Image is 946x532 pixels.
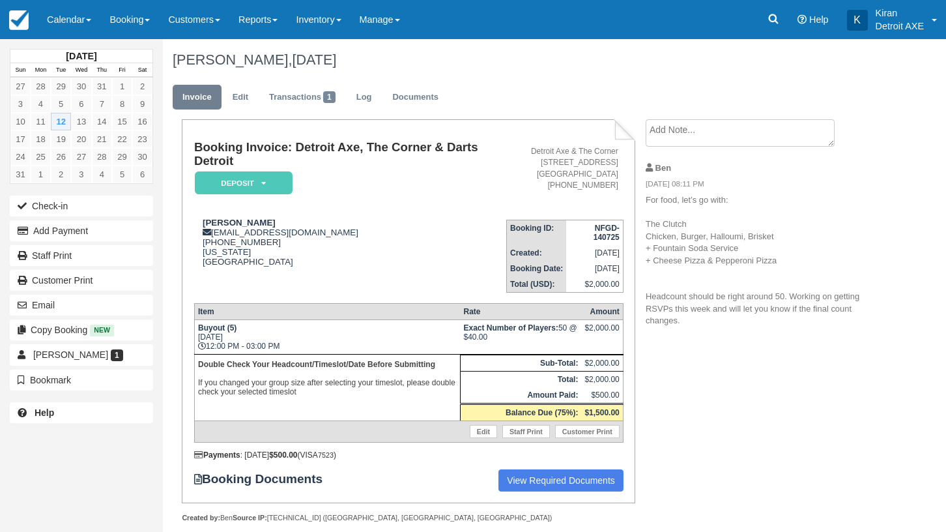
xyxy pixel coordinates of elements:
a: Transactions1 [259,85,345,110]
a: 19 [51,130,71,148]
i: Help [797,15,807,24]
a: 2 [132,78,152,95]
span: Help [809,14,829,25]
th: Balance Due (75%): [461,404,582,421]
a: 28 [92,148,112,166]
a: Staff Print [10,245,153,266]
a: 27 [71,148,91,166]
a: Log [347,85,382,110]
td: $2,000.00 [581,355,623,371]
td: $500.00 [581,387,623,404]
a: Staff Print [502,425,550,438]
b: Help [35,407,54,418]
a: Edit [470,425,497,438]
a: 4 [31,95,51,113]
strong: $500.00 [269,451,297,460]
p: If you changed your group size after selecting your timeslot, please double check your selected t... [198,358,457,398]
a: 26 [51,148,71,166]
a: [PERSON_NAME] 1 [10,344,153,365]
td: $2,000.00 [581,371,623,387]
div: $2,000.00 [584,323,619,343]
a: 29 [112,148,132,166]
span: 1 [323,91,336,103]
a: 17 [10,130,31,148]
span: 1 [111,349,123,361]
th: Booking Date: [506,261,566,276]
th: Booking ID: [506,220,566,245]
a: Edit [223,85,258,110]
strong: $1,500.00 [584,408,619,417]
span: [DATE] [292,52,336,68]
span: New [90,325,114,336]
a: 27 [10,78,31,95]
button: Add Payment [10,220,153,241]
small: 7523 [318,451,334,459]
div: [EMAIL_ADDRESS][DOMAIN_NAME] [PHONE_NUMBER] [US_STATE] [GEOGRAPHIC_DATA] [194,218,506,267]
p: For food, let’s go with: The Clutch Chicken, Burger, Halloumi, Brisket + Fountain Soda Service + ... [646,194,863,327]
strong: NFGD-140725 [594,224,620,242]
a: 7 [92,95,112,113]
th: Sub-Total: [461,355,582,371]
a: 25 [31,148,51,166]
a: 16 [132,113,152,130]
a: 12 [51,113,71,130]
a: 1 [31,166,51,183]
a: 21 [92,130,112,148]
h1: Booking Invoice: Detroit Axe, The Corner & Darts Detroit [194,141,506,168]
strong: Booking Documents [194,472,335,486]
a: 13 [71,113,91,130]
a: 4 [92,166,112,183]
strong: [PERSON_NAME] [203,218,276,228]
strong: Created by: [182,514,220,522]
a: 15 [112,113,132,130]
img: checkfront-main-nav-mini-logo.png [9,10,29,30]
strong: Source IP: [233,514,267,522]
a: 24 [10,148,31,166]
a: 22 [112,130,132,148]
strong: Exact Number of Players [464,323,558,332]
th: Sat [132,63,152,78]
a: 11 [31,113,51,130]
a: Customer Print [555,425,620,438]
th: Total (USD): [506,276,566,293]
h1: [PERSON_NAME], [173,52,863,68]
a: Customer Print [10,270,153,291]
p: Detroit AXE [876,20,924,33]
address: Detroit Axe & The Corner [STREET_ADDRESS] [GEOGRAPHIC_DATA] [PHONE_NUMBER] [511,146,618,191]
em: [DATE] 08:11 PM [646,179,863,193]
a: 6 [132,166,152,183]
a: 14 [92,113,112,130]
th: Fri [112,63,132,78]
a: 9 [132,95,152,113]
td: 50 @ $40.00 [461,319,582,354]
th: Item [194,303,460,319]
a: 8 [112,95,132,113]
th: Amount Paid: [461,387,582,404]
strong: Buyout (5) [198,323,236,332]
a: Documents [382,85,448,110]
a: Deposit [194,171,288,195]
a: 31 [92,78,112,95]
strong: Payments [194,451,240,460]
a: 20 [71,130,91,148]
a: 23 [132,130,152,148]
a: 2 [51,166,71,183]
b: Double Check Your Headcount/Timeslot/Date Before Submitting [198,360,435,369]
a: Invoice [173,85,222,110]
div: K [847,10,868,31]
span: [PERSON_NAME] [33,349,108,360]
td: $2,000.00 [566,276,623,293]
th: Tue [51,63,71,78]
button: Bookmark [10,370,153,391]
div: : [DATE] (VISA ) [194,451,623,460]
a: 6 [71,95,91,113]
a: 28 [31,78,51,95]
a: 30 [132,148,152,166]
a: Help [10,402,153,423]
em: Deposit [195,171,293,194]
strong: Ben [655,163,671,173]
button: Copy Booking New [10,319,153,340]
a: 29 [51,78,71,95]
a: 31 [10,166,31,183]
a: 5 [51,95,71,113]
